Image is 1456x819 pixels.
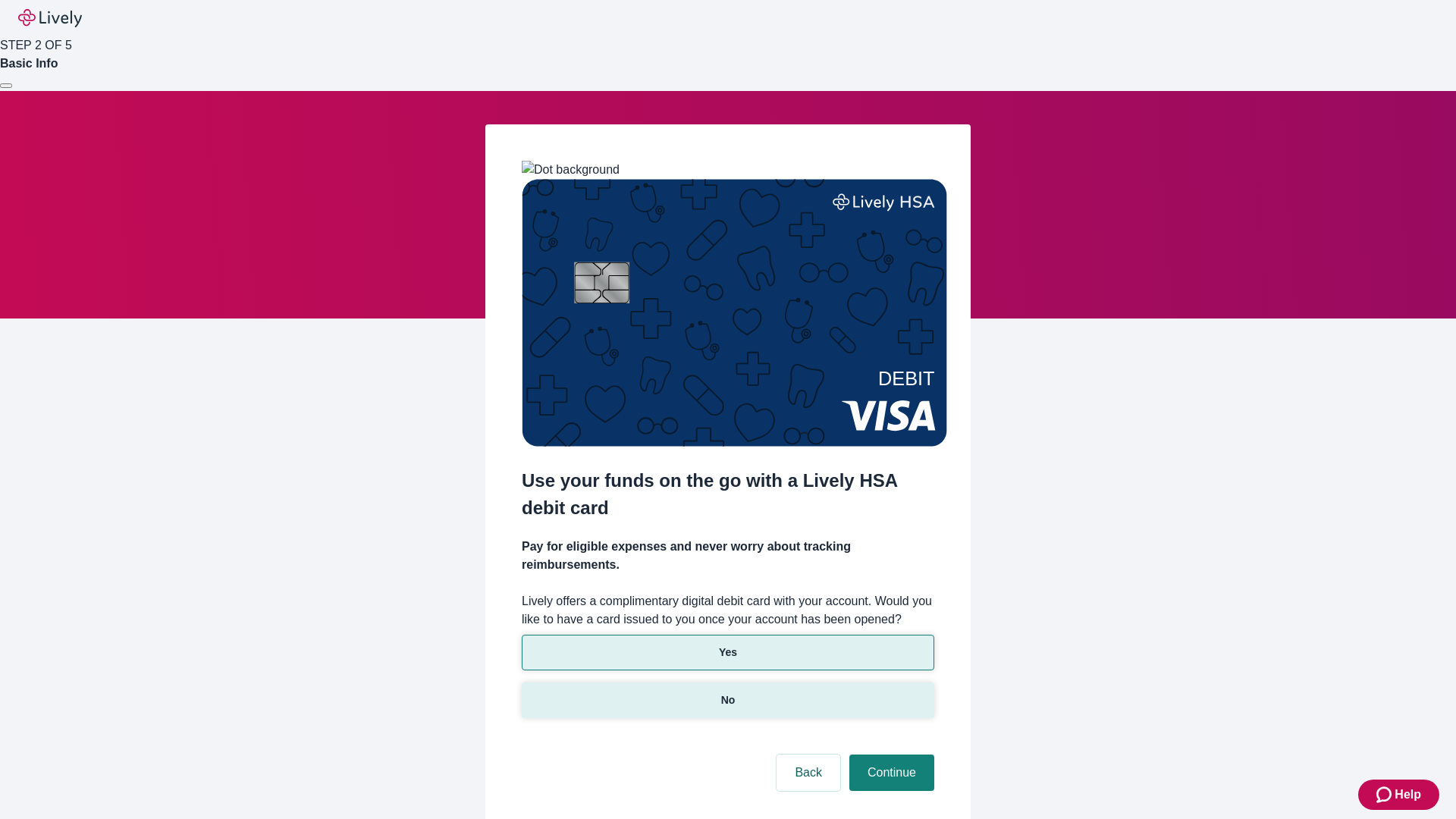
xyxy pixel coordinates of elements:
[522,592,934,629] label: Lively offers a complimentary digital debit card with your account. Would you like to have a card...
[777,755,840,791] button: Back
[522,635,934,670] button: Yes
[1395,786,1421,804] span: Help
[522,538,934,574] h4: Pay for eligible expenses and never worry about tracking reimbursements.
[522,179,947,447] img: Debit card
[719,645,737,661] p: Yes
[849,755,934,791] button: Continue
[522,161,620,179] img: Dot background
[18,9,82,27] img: Lively
[1358,780,1439,810] button: Zendesk support iconHelp
[1376,786,1395,804] svg: Zendesk support icon
[522,682,934,718] button: No
[522,467,934,522] h2: Use your funds on the go with a Lively HSA debit card
[721,692,736,708] p: No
